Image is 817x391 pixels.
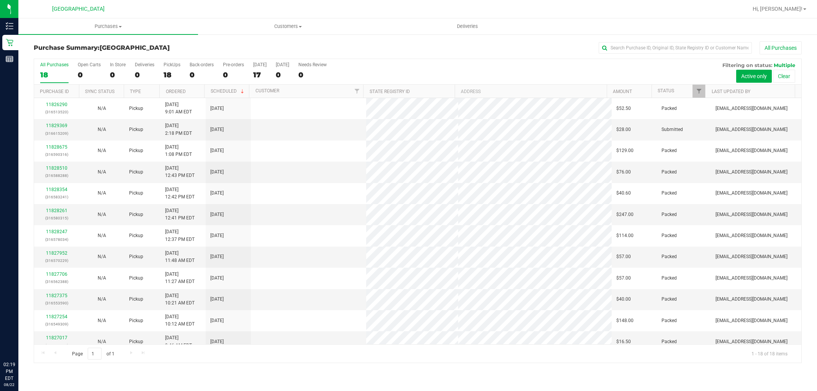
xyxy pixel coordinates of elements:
span: Packed [661,190,677,197]
a: 11828510 [46,165,67,171]
span: [EMAIL_ADDRESS][DOMAIN_NAME] [715,253,788,260]
a: Status [658,88,674,93]
a: Purchase ID [40,89,69,94]
div: 0 [78,70,101,79]
span: [EMAIL_ADDRESS][DOMAIN_NAME] [715,232,788,239]
button: N/A [98,296,106,303]
a: 11827254 [46,314,67,319]
span: [DATE] 12:43 PM EDT [165,165,195,179]
div: 0 [190,70,214,79]
div: Needs Review [298,62,327,67]
span: Deliveries [447,23,488,30]
p: (316570229) [39,257,75,264]
span: Packed [661,232,677,239]
a: 11827017 [46,335,67,340]
p: (316578034) [39,236,75,243]
span: [EMAIL_ADDRESS][DOMAIN_NAME] [715,169,788,176]
span: $129.00 [616,147,634,154]
span: Not Applicable [98,339,106,344]
button: N/A [98,169,106,176]
span: [EMAIL_ADDRESS][DOMAIN_NAME] [715,105,788,112]
span: [EMAIL_ADDRESS][DOMAIN_NAME] [715,338,788,345]
a: 11827375 [46,293,67,298]
span: [DATE] 10:21 AM EDT [165,292,195,307]
span: Pickup [129,317,143,324]
span: Pickup [129,275,143,282]
div: All Purchases [40,62,69,67]
span: [DATE] [210,147,224,154]
p: (316590316) [39,151,75,158]
span: [DATE] [210,169,224,176]
a: Filter [693,85,705,98]
span: [DATE] [210,211,224,218]
span: Not Applicable [98,148,106,153]
p: (316583241) [39,193,75,201]
span: [EMAIL_ADDRESS][DOMAIN_NAME] [715,275,788,282]
span: Customers [198,23,377,30]
span: Packed [661,275,677,282]
a: Last Updated By [712,89,750,94]
a: Sync Status [85,89,115,94]
a: Customers [198,18,378,34]
button: N/A [98,126,106,133]
a: Ordered [166,89,186,94]
span: Multiple [774,62,795,68]
span: [DATE] [210,232,224,239]
button: N/A [98,105,106,112]
a: 11828354 [46,187,67,192]
button: All Purchases [760,41,802,54]
span: [EMAIL_ADDRESS][DOMAIN_NAME] [715,317,788,324]
div: 0 [223,70,244,79]
span: Pickup [129,232,143,239]
span: Packed [661,147,677,154]
span: Packed [661,211,677,218]
span: $40.00 [616,296,631,303]
span: $52.50 [616,105,631,112]
span: Pickup [129,190,143,197]
span: Filtering on status: [722,62,772,68]
div: Pre-orders [223,62,244,67]
span: 1 - 18 of 18 items [745,348,794,359]
span: Hi, [PERSON_NAME]! [753,6,802,12]
span: [DATE] 9:01 AM EDT [165,101,192,116]
button: N/A [98,232,106,239]
span: $148.00 [616,317,634,324]
a: Customer [255,88,279,93]
p: (316553590) [39,299,75,307]
span: Page of 1 [65,348,121,360]
span: Pickup [129,338,143,345]
span: $247.00 [616,211,634,218]
span: [DATE] [210,338,224,345]
p: (316549309) [39,321,75,328]
div: In Store [110,62,126,67]
div: 17 [253,70,267,79]
span: [DATE] 11:27 AM EDT [165,271,195,285]
span: Not Applicable [98,212,106,217]
a: Deliveries [378,18,557,34]
a: 11827706 [46,272,67,277]
a: Amount [613,89,632,94]
a: Type [130,89,141,94]
span: [DATE] 12:42 PM EDT [165,186,195,201]
button: N/A [98,253,106,260]
span: Pickup [129,211,143,218]
p: (316544480) [39,342,75,349]
inline-svg: Retail [6,39,13,46]
span: Packed [661,253,677,260]
span: $28.00 [616,126,631,133]
button: N/A [98,147,106,154]
span: Packed [661,105,677,112]
input: 1 [88,348,102,360]
h3: Purchase Summary: [34,44,290,51]
span: $57.00 [616,275,631,282]
iframe: Resource center unread badge [23,329,32,338]
div: 0 [276,70,289,79]
a: 11829369 [46,123,67,128]
p: (316513520) [39,108,75,116]
span: $114.00 [616,232,634,239]
span: [DATE] 12:41 PM EDT [165,207,195,222]
div: 0 [298,70,327,79]
span: [DATE] [210,253,224,260]
span: Packed [661,338,677,345]
span: [DATE] 9:46 AM EDT [165,334,192,349]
